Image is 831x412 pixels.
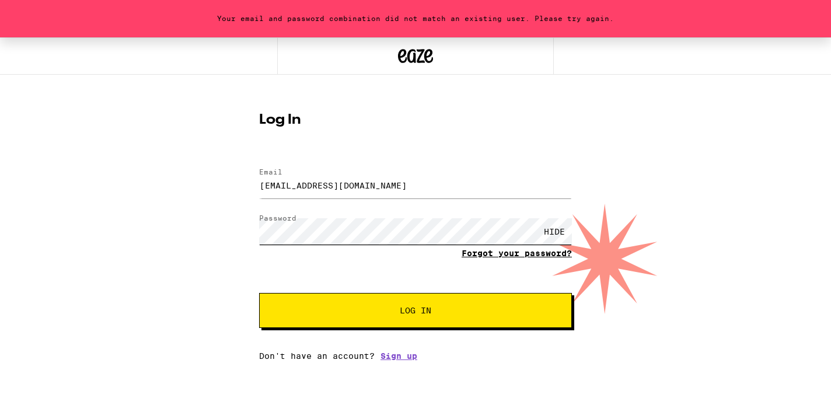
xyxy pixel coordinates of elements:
h1: Log In [259,113,572,127]
a: Forgot your password? [462,249,572,258]
a: Sign up [380,351,417,361]
button: Log In [259,293,572,328]
input: Email [259,172,572,198]
label: Password [259,214,296,222]
div: HIDE [537,218,572,245]
span: Log In [400,306,431,315]
div: Don't have an account? [259,351,572,361]
label: Email [259,168,282,176]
